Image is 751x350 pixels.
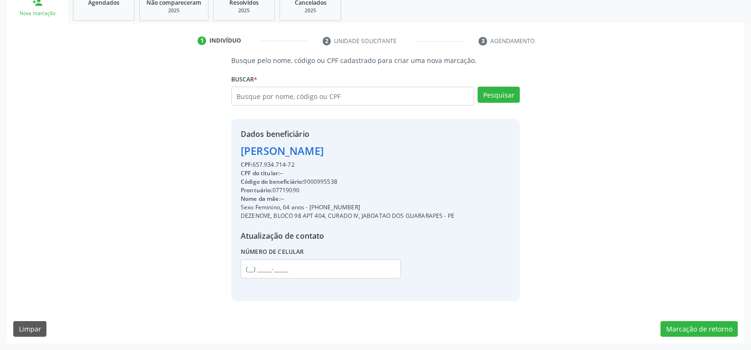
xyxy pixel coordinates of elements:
[241,169,454,178] div: --
[478,87,520,103] button: Pesquisar
[241,195,280,203] span: Nome da mãe:
[220,7,268,14] div: 2025
[661,321,738,337] button: Marcação de retorno
[241,178,454,186] div: 9000995538
[241,186,272,194] span: Prontuário:
[13,321,46,337] button: Limpar
[287,7,334,14] div: 2025
[241,128,454,140] div: Dados beneficiário
[13,10,62,17] div: Nova marcação
[241,186,454,195] div: 07719090
[241,143,454,159] div: [PERSON_NAME]
[241,161,454,169] div: 657.934.714-72
[241,203,454,212] div: Sexo Feminino, 64 anos - [PHONE_NUMBER]
[198,36,206,45] div: 1
[241,230,454,242] div: Atualização de contato
[241,212,454,220] div: DEZENOVE, BLOCO 98 APT 404, CURADO IV, JABOATAO DOS GUARARAPES - PE
[231,87,474,106] input: Busque por nome, código ou CPF
[241,195,454,203] div: --
[231,72,257,87] label: Buscar
[241,161,253,169] span: CPF:
[231,55,520,65] p: Busque pelo nome, código ou CPF cadastrado para criar uma nova marcação.
[241,260,401,278] input: (__) _____-_____
[241,178,303,186] span: Código do beneficiário:
[241,245,304,260] label: Número de celular
[241,169,280,177] span: CPF do titular:
[146,7,201,14] div: 2025
[209,36,241,45] div: Indivíduo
